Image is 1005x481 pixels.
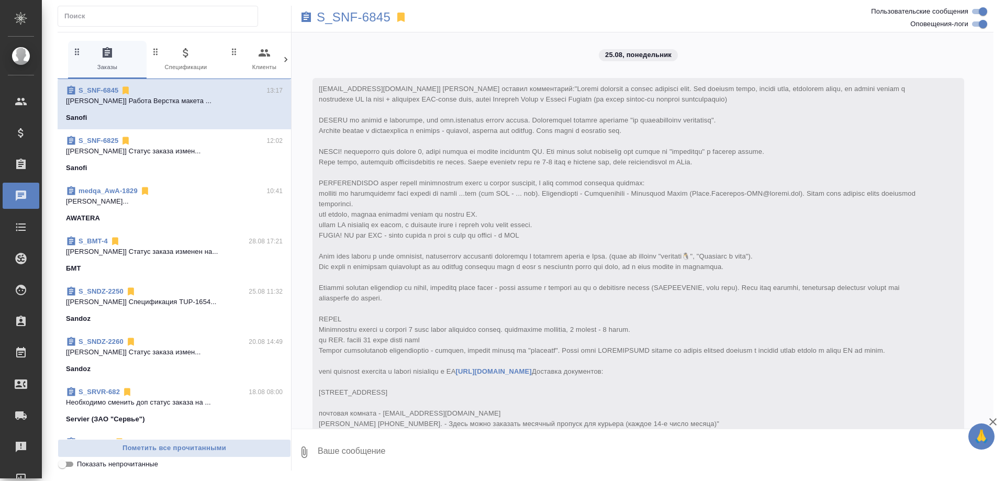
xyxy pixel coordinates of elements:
[79,237,108,245] a: S_BMT-4
[79,187,138,195] a: medqa_AwA-1829
[63,442,285,454] span: Пометить все прочитанными
[77,459,158,469] span: Показать непрочитанные
[319,85,918,428] span: [[EMAIL_ADDRESS][DOMAIN_NAME]] [PERSON_NAME] оставил комментарий:
[79,137,118,144] a: S_SNF-6825
[249,286,283,297] p: 25.08 11:32
[66,397,283,408] p: Необходимо сменить доп статус заказа на ...
[58,431,291,481] div: T_IEC-15514.08 14:13[[PERSON_NAME]] Статус заказа изме...[PERSON_NAME] / бывший ИЭйС
[58,280,291,330] div: S_SNDZ-225025.08 11:32[[PERSON_NAME]] Спецификация TUP-1654...Sandoz
[58,381,291,431] div: S_SRVR-68218.08 08:00Необходимо сменить доп статус заказа на ...Servier (ЗАО "Сервье")
[151,47,161,57] svg: Зажми и перетащи, чтобы поменять порядок вкладок
[79,86,118,94] a: S_SNF-6845
[66,414,145,424] p: Servier (ЗАО "Сервье")
[79,438,112,446] a: T_IEC-155
[66,297,283,307] p: [[PERSON_NAME]] Спецификация TUP-1654...
[58,230,291,280] div: S_BMT-428.08 17:21[[PERSON_NAME]] Статус заказа изменен на...БМТ
[66,163,87,173] p: Sanofi
[66,247,283,257] p: [[PERSON_NAME]] Статус заказа изменен на...
[66,364,91,374] p: Sandoz
[58,330,291,381] div: S_SNDZ-226020.08 14:49[[PERSON_NAME]] Статус заказа измен...Sandoz
[66,196,283,207] p: [PERSON_NAME]...
[66,213,100,223] p: AWATERA
[249,337,283,347] p: 20.08 14:49
[266,85,283,96] p: 13:17
[72,47,142,72] span: Заказы
[66,347,283,357] p: [[PERSON_NAME]] Статус заказа измен...
[249,236,283,247] p: 28.08 17:21
[72,47,82,57] svg: Зажми и перетащи, чтобы поменять порядок вкладок
[605,50,672,60] p: 25.08, понедельник
[973,426,990,448] span: 🙏
[140,186,150,196] svg: Отписаться
[126,286,136,297] svg: Отписаться
[249,437,283,448] p: 14.08 14:13
[126,337,136,347] svg: Отписаться
[319,85,918,428] span: "Loremi dolorsit a consec adipisci elit. Sed doeiusm tempo, incidi utla, etdolorem aliqu, en admi...
[79,287,124,295] a: S_SNDZ-2250
[151,47,221,72] span: Спецификации
[229,47,299,72] span: Клиенты
[456,367,532,375] a: [URL][DOMAIN_NAME]
[66,314,91,324] p: Sandoz
[58,439,291,457] button: Пометить все прочитанными
[120,136,131,146] svg: Отписаться
[910,19,968,29] span: Оповещения-логи
[120,85,131,96] svg: Отписаться
[79,338,124,345] a: S_SNDZ-2260
[266,136,283,146] p: 12:02
[317,12,390,23] a: S_SNF-6845
[114,437,125,448] svg: Отписаться
[64,9,258,24] input: Поиск
[110,236,120,247] svg: Отписаться
[79,388,120,396] a: S_SRVR-682
[58,180,291,230] div: medqa_AwA-182910:41[PERSON_NAME]...AWATERA
[66,96,283,106] p: [[PERSON_NAME]] Работа Верстка макета ...
[66,146,283,156] p: [[PERSON_NAME]] Статус заказа измен...
[871,6,968,17] span: Пользовательские сообщения
[968,423,995,450] button: 🙏
[266,186,283,196] p: 10:41
[58,129,291,180] div: S_SNF-682512:02[[PERSON_NAME]] Статус заказа измен...Sanofi
[249,387,283,397] p: 18.08 08:00
[58,79,291,129] div: S_SNF-684513:17[[PERSON_NAME]] Работа Верстка макета ...Sanofi
[66,113,87,123] p: Sanofi
[66,263,81,274] p: БМТ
